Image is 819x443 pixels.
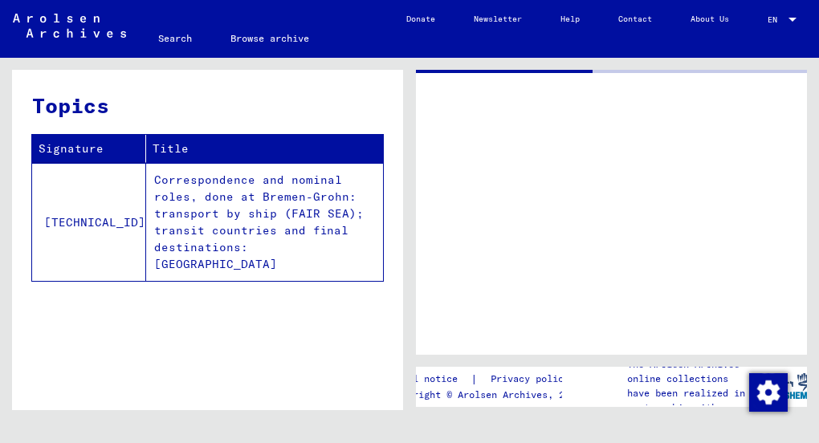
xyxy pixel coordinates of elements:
[390,388,589,402] p: Copyright © Arolsen Archives, 2021
[390,371,589,388] div: |
[139,19,211,58] a: Search
[211,19,328,58] a: Browse archive
[748,372,787,411] div: Change consent
[32,135,146,163] th: Signature
[749,373,788,412] img: Change consent
[768,15,785,24] span: EN
[627,357,758,386] p: The Arolsen Archives online collections
[146,163,383,281] td: Correspondence and nominal roles, done at Bremen-Grohn: transport by ship (FAIR SEA); transit cou...
[13,14,126,38] img: Arolsen_neg.svg
[146,135,383,163] th: Title
[32,163,146,281] td: [TECHNICAL_ID]
[627,386,758,415] p: have been realized in partnership with
[32,90,382,121] h3: Topics
[390,371,471,388] a: Legal notice
[478,371,589,388] a: Privacy policy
